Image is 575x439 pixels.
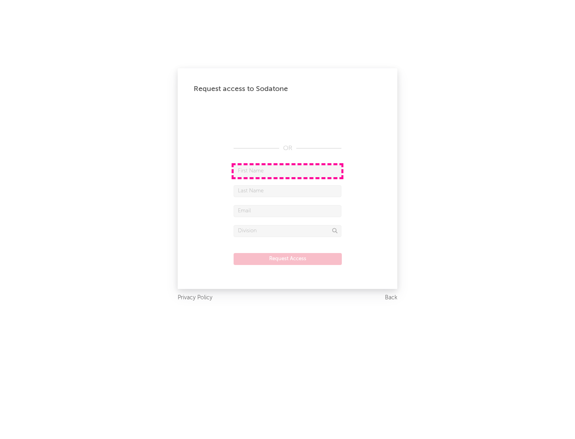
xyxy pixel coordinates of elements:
[234,144,341,153] div: OR
[234,225,341,237] input: Division
[385,293,397,303] a: Back
[178,293,212,303] a: Privacy Policy
[234,165,341,177] input: First Name
[234,253,342,265] button: Request Access
[194,84,381,94] div: Request access to Sodatone
[234,205,341,217] input: Email
[234,185,341,197] input: Last Name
